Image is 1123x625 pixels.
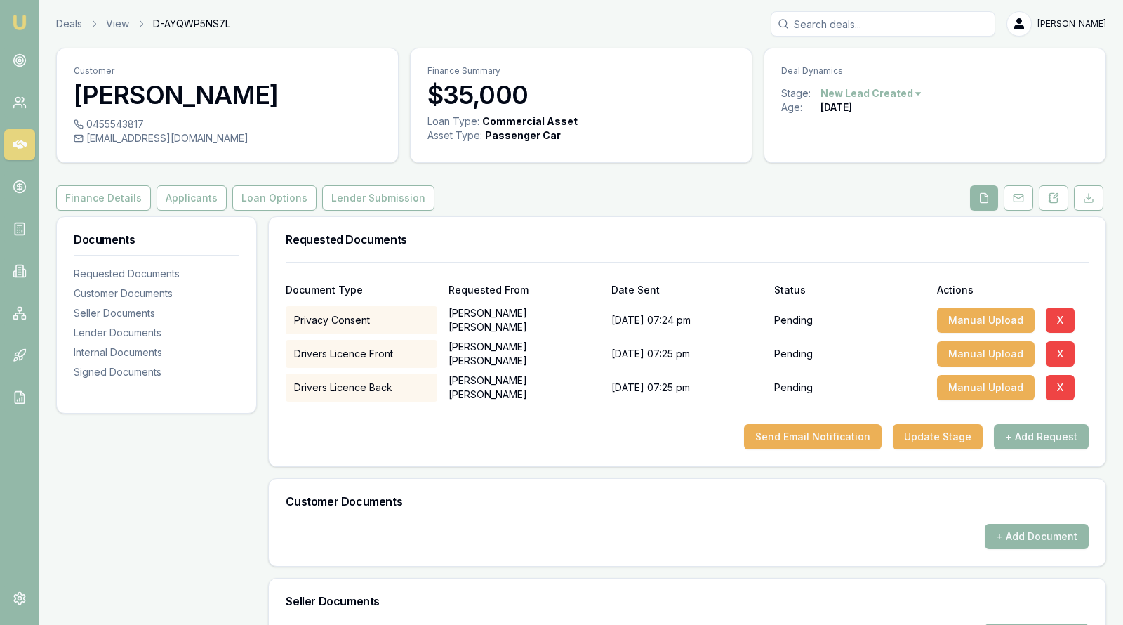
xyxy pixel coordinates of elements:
[74,131,381,145] div: [EMAIL_ADDRESS][DOMAIN_NAME]
[744,424,882,449] button: Send Email Notification
[286,374,437,402] div: Drivers Licence Back
[286,306,437,334] div: Privacy Consent
[611,306,763,334] div: [DATE] 07:24 pm
[427,81,735,109] h3: $35,000
[937,375,1035,400] button: Manual Upload
[74,306,239,320] div: Seller Documents
[781,86,820,100] div: Stage:
[56,185,151,211] button: Finance Details
[232,185,317,211] button: Loan Options
[1046,375,1075,400] button: X
[985,524,1089,549] button: + Add Document
[11,14,28,31] img: emu-icon-u.png
[774,313,813,327] p: Pending
[427,114,479,129] div: Loan Type:
[774,381,813,395] p: Pending
[485,129,561,143] div: Passenger Car
[448,306,600,334] p: [PERSON_NAME] [PERSON_NAME]
[1046,308,1075,333] button: X
[448,340,600,368] p: [PERSON_NAME] [PERSON_NAME]
[820,100,852,114] div: [DATE]
[56,17,230,31] nav: breadcrumb
[74,365,239,379] div: Signed Documents
[286,340,437,368] div: Drivers Licence Front
[153,17,230,31] span: D-AYQWP5NS7L
[322,185,434,211] button: Lender Submission
[774,347,813,361] p: Pending
[74,65,381,77] p: Customer
[937,308,1035,333] button: Manual Upload
[448,374,600,402] p: [PERSON_NAME] [PERSON_NAME]
[781,65,1089,77] p: Deal Dynamics
[74,287,239,301] div: Customer Documents
[74,81,381,109] h3: [PERSON_NAME]
[319,185,437,211] a: Lender Submission
[994,424,1089,449] button: + Add Request
[56,185,154,211] a: Finance Details
[286,596,1089,607] h3: Seller Documents
[427,129,482,143] div: Asset Type :
[1046,341,1075,367] button: X
[820,86,923,100] button: New Lead Created
[74,346,239,360] div: Internal Documents
[74,326,239,340] div: Lender Documents
[56,17,82,31] a: Deals
[611,374,763,402] div: [DATE] 07:25 pm
[427,65,735,77] p: Finance Summary
[154,185,230,211] a: Applicants
[611,285,763,295] div: Date Sent
[611,340,763,368] div: [DATE] 07:25 pm
[230,185,319,211] a: Loan Options
[157,185,227,211] button: Applicants
[448,285,600,295] div: Requested From
[781,100,820,114] div: Age:
[937,285,1089,295] div: Actions
[74,117,381,131] div: 0455543817
[937,341,1035,367] button: Manual Upload
[286,285,437,295] div: Document Type
[774,285,926,295] div: Status
[893,424,983,449] button: Update Stage
[771,11,995,37] input: Search deals
[1037,18,1106,29] span: [PERSON_NAME]
[286,234,1089,245] h3: Requested Documents
[286,496,1089,507] h3: Customer Documents
[74,234,239,245] h3: Documents
[106,17,129,31] a: View
[482,114,578,129] div: Commercial Asset
[74,267,239,281] div: Requested Documents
